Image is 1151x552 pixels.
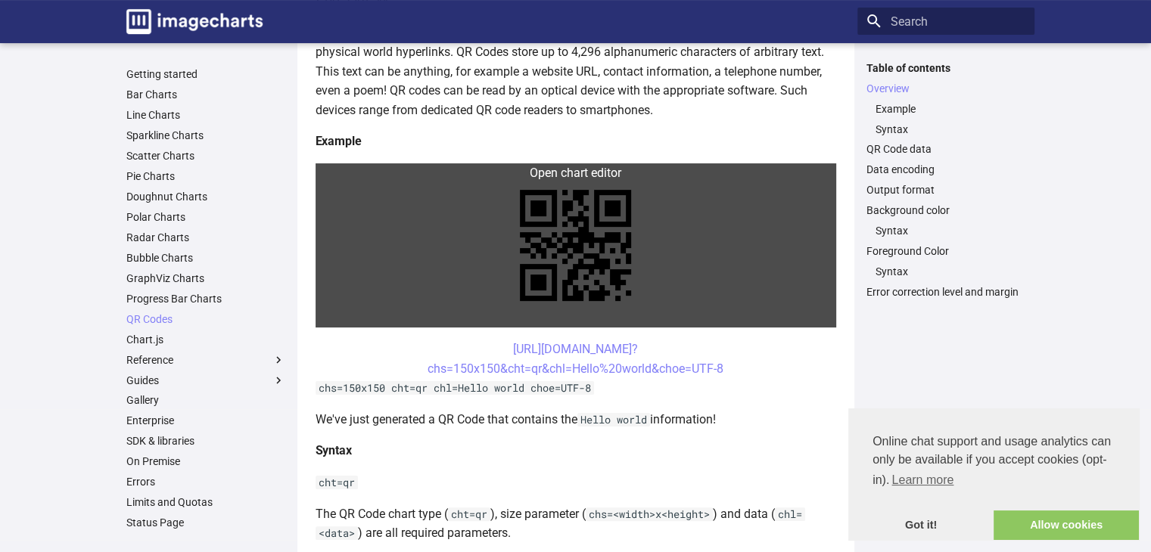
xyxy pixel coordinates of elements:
a: Syntax [876,122,1025,136]
span: Online chat support and usage analytics can only be available if you accept cookies (opt-in). [873,433,1115,492]
a: [URL][DOMAIN_NAME]?chs=150x150&cht=qr&chl=Hello%20world&choe=UTF-8 [428,342,723,376]
a: GraphViz Charts [126,271,285,285]
a: QR Code data [866,142,1025,156]
nav: Background color [866,224,1025,237]
label: Table of contents [857,61,1034,75]
a: QR Codes [126,312,285,326]
label: Guides [126,374,285,387]
a: Data encoding [866,163,1025,176]
a: Enterprise [126,414,285,427]
a: Background color [866,203,1025,217]
a: Error correction level and margin [866,285,1025,299]
a: Gallery [126,393,285,407]
nav: Foreground Color [866,265,1025,278]
a: Example [876,102,1025,116]
code: Hello world [577,413,650,426]
a: dismiss cookie message [848,510,994,541]
a: Syntax [876,224,1025,237]
a: Syntax [876,265,1025,278]
a: Limits and Quotas [126,495,285,509]
code: chs=150x150 cht=qr chl=Hello world choe=UTF-8 [316,381,594,395]
input: Search [857,8,1034,35]
code: cht=qr [316,476,358,489]
code: chs=<width>x<height> [586,507,713,521]
a: Progress Bar Charts [126,292,285,305]
div: cookieconsent [848,408,1139,540]
a: Bar Charts [126,88,285,101]
a: Chart.js [126,333,285,346]
a: Bubble Charts [126,251,285,265]
a: Getting started [126,67,285,81]
a: Errors [126,475,285,488]
a: Line Charts [126,108,285,122]
a: Radar Charts [126,231,285,244]
a: Polar Charts [126,210,285,224]
a: On Premise [126,454,285,468]
a: Sparkline Charts [126,129,285,142]
a: Scatter Charts [126,149,285,163]
p: QR codes are a popular type of two-dimensional barcode. They are also known as hardlinks or physi... [316,23,836,119]
h4: Syntax [316,441,836,461]
a: Pie Charts [126,169,285,183]
a: SDK & libraries [126,434,285,448]
a: learn more about cookies [889,469,956,492]
p: The QR Code chart type ( ), size parameter ( ) and data ( ) are all required parameters. [316,504,836,543]
label: Reference [126,353,285,367]
a: Image-Charts documentation [120,3,269,40]
p: We've just generated a QR Code that contains the information! [316,410,836,430]
a: Doughnut Charts [126,190,285,203]
a: Overview [866,82,1025,95]
a: Foreground Color [866,244,1025,258]
nav: Overview [866,102,1025,136]
code: cht=qr [448,507,490,521]
a: allow cookies [994,510,1139,541]
a: Status Page [126,516,285,529]
h4: Example [316,132,836,151]
img: logo [126,9,263,34]
nav: Table of contents [857,61,1034,299]
a: Output format [866,183,1025,197]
